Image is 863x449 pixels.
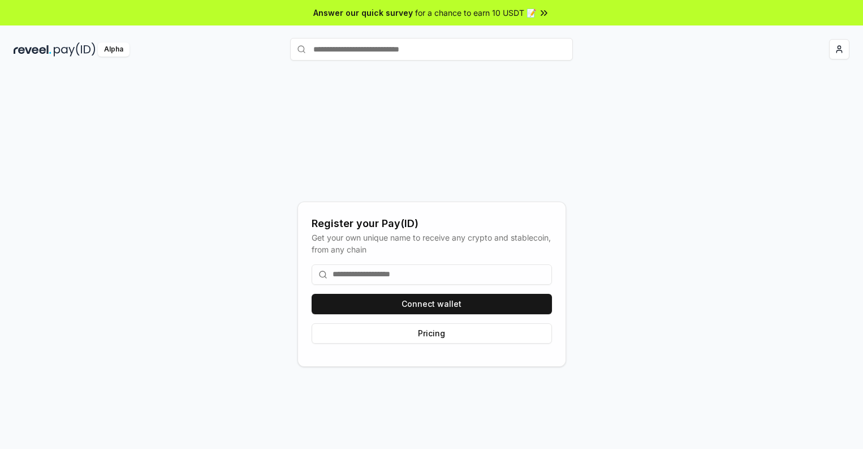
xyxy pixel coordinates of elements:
button: Connect wallet [312,294,552,314]
span: Answer our quick survey [313,7,413,19]
img: reveel_dark [14,42,51,57]
img: pay_id [54,42,96,57]
span: for a chance to earn 10 USDT 📝 [415,7,536,19]
div: Alpha [98,42,130,57]
div: Register your Pay(ID) [312,216,552,232]
button: Pricing [312,323,552,344]
div: Get your own unique name to receive any crypto and stablecoin, from any chain [312,232,552,255]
